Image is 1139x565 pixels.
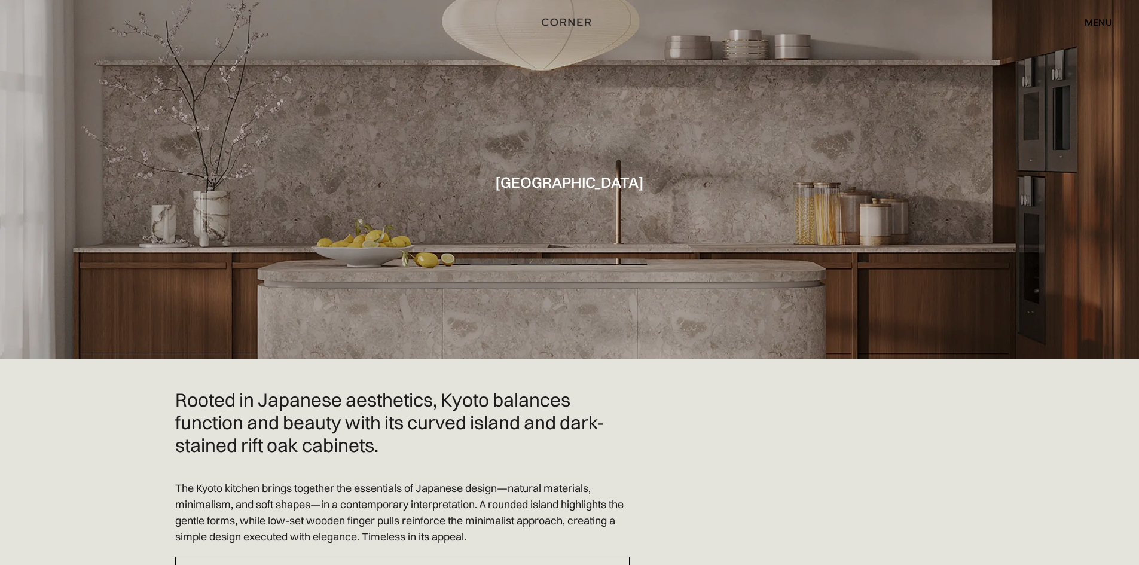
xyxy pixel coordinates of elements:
[1085,17,1112,27] div: menu
[175,389,630,456] h2: Rooted in Japanese aesthetics, Kyoto balances function and beauty with its curved island and dark...
[1073,12,1112,32] div: menu
[175,480,630,545] p: The Kyoto kitchen brings together the essentials of Japanese design—natural materials, minimalism...
[495,174,644,190] h1: [GEOGRAPHIC_DATA]
[527,14,612,30] a: home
